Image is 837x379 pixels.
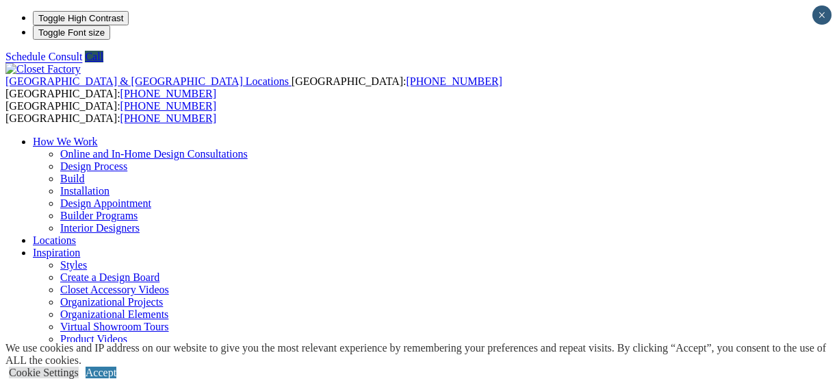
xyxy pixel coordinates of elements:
a: Closet Accessory Videos [60,284,169,295]
img: Closet Factory [5,63,81,75]
a: Design Process [60,160,127,172]
a: Accept [86,367,116,378]
a: Styles [60,259,87,271]
a: Virtual Showroom Tours [60,321,169,332]
div: We use cookies and IP address on our website to give you the most relevant experience by remember... [5,342,837,367]
button: Toggle Font size [33,25,110,40]
a: Product Videos [60,333,127,345]
span: Toggle High Contrast [38,13,123,23]
a: [PHONE_NUMBER] [120,100,216,112]
a: Build [60,173,85,184]
a: Interior Designers [60,222,140,234]
span: [GEOGRAPHIC_DATA]: [GEOGRAPHIC_DATA]: [5,75,502,99]
span: [GEOGRAPHIC_DATA] & [GEOGRAPHIC_DATA] Locations [5,75,289,87]
a: Design Appointment [60,197,151,209]
a: [PHONE_NUMBER] [120,112,216,124]
a: Schedule Consult [5,51,82,62]
a: Inspiration [33,247,80,258]
a: Organizational Elements [60,308,168,320]
a: Builder Programs [60,210,138,221]
a: How We Work [33,136,98,147]
button: Toggle High Contrast [33,11,129,25]
a: Call [85,51,103,62]
a: [PHONE_NUMBER] [406,75,502,87]
a: [PHONE_NUMBER] [120,88,216,99]
a: Organizational Projects [60,296,163,308]
a: Locations [33,234,76,246]
a: [GEOGRAPHIC_DATA] & [GEOGRAPHIC_DATA] Locations [5,75,292,87]
span: Toggle Font size [38,27,105,38]
a: Installation [60,185,110,197]
a: Cookie Settings [9,367,79,378]
span: [GEOGRAPHIC_DATA]: [GEOGRAPHIC_DATA]: [5,100,216,124]
a: Online and In-Home Design Consultations [60,148,248,160]
button: Close [812,5,832,25]
a: Create a Design Board [60,271,159,283]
